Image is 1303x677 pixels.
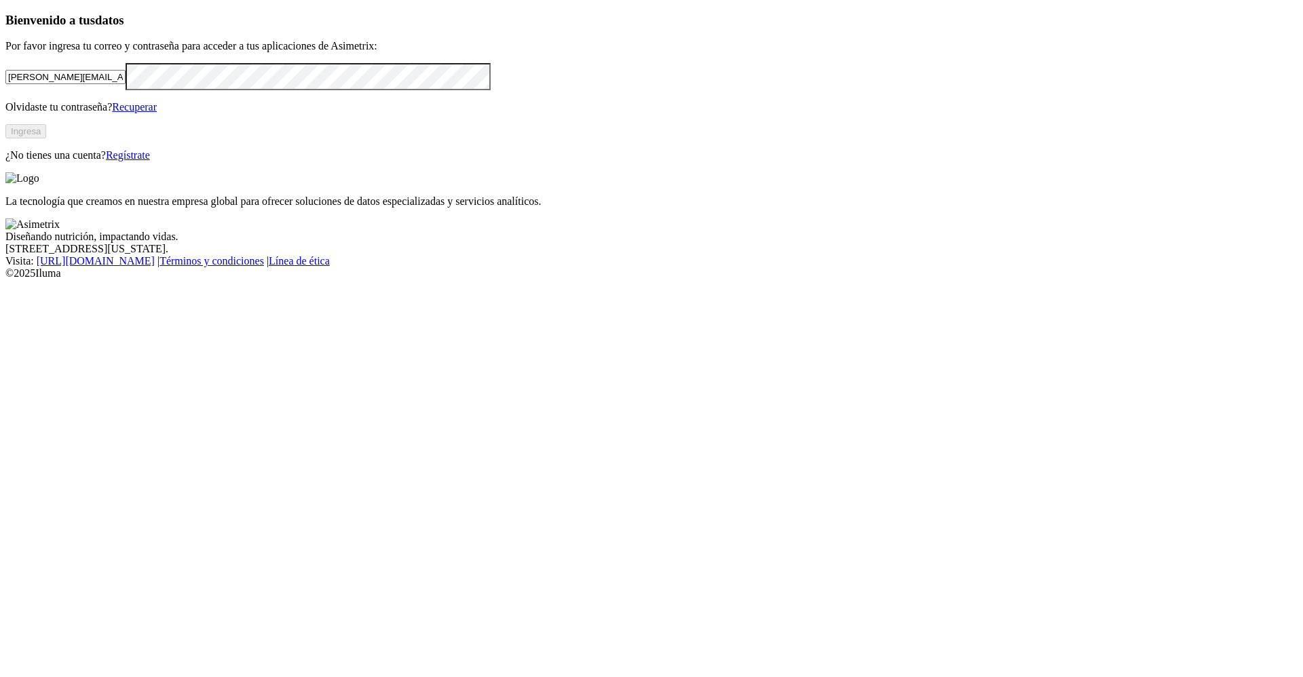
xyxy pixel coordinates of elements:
button: Ingresa [5,124,46,138]
p: La tecnología que creamos en nuestra empresa global para ofrecer soluciones de datos especializad... [5,195,1298,208]
h3: Bienvenido a tus [5,13,1298,28]
span: datos [95,13,124,27]
div: © 2025 Iluma [5,267,1298,279]
p: Por favor ingresa tu correo y contraseña para acceder a tus aplicaciones de Asimetrix: [5,40,1298,52]
div: [STREET_ADDRESS][US_STATE]. [5,243,1298,255]
a: Regístrate [106,149,150,161]
a: Términos y condiciones [159,255,264,267]
a: Recuperar [112,101,157,113]
p: ¿No tienes una cuenta? [5,149,1298,161]
a: Línea de ética [269,255,330,267]
input: Tu correo [5,70,126,84]
img: Asimetrix [5,218,60,231]
img: Logo [5,172,39,185]
div: Diseñando nutrición, impactando vidas. [5,231,1298,243]
a: [URL][DOMAIN_NAME] [37,255,155,267]
div: Visita : | | [5,255,1298,267]
p: Olvidaste tu contraseña? [5,101,1298,113]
